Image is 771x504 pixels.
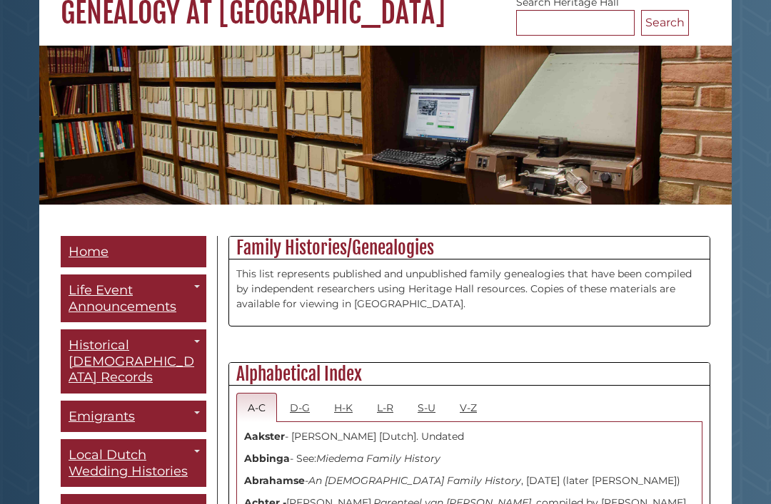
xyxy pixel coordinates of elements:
span: Emigrants [69,408,135,424]
strong: Aakster [244,430,285,443]
a: Local Dutch Wedding Histories [61,439,206,487]
span: Life Event Announcements [69,282,176,314]
span: Home [69,244,109,259]
a: V-Z [448,393,488,422]
a: L-R [366,393,405,422]
a: A-C [236,393,277,422]
p: - [PERSON_NAME] [Dutch]. Undated [244,429,695,444]
a: Emigrants [61,401,206,433]
span: Historical [DEMOGRAPHIC_DATA] Records [69,337,194,385]
i: Miedema Family History [316,452,440,465]
a: Life Event Announcements [61,274,206,322]
h2: Alphabetical Index [229,363,710,386]
p: This list represents published and unpublished family genealogies that have been compiled by inde... [236,267,702,312]
h2: Family Histories/Genealogies [229,237,710,259]
p: - , [DATE] (later [PERSON_NAME]) [244,473,695,488]
a: H-K [323,393,364,422]
strong: Abbinga [244,452,290,465]
a: S-U [406,393,447,422]
a: D-G [278,393,321,422]
span: Local Dutch Wedding Histories [69,447,188,479]
p: - See: [244,451,695,466]
a: Home [61,236,206,268]
button: Search [641,10,689,36]
strong: Abrahamse [244,474,305,487]
a: Historical [DEMOGRAPHIC_DATA] Records [61,329,206,394]
i: An [DEMOGRAPHIC_DATA] Family History [308,474,521,487]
